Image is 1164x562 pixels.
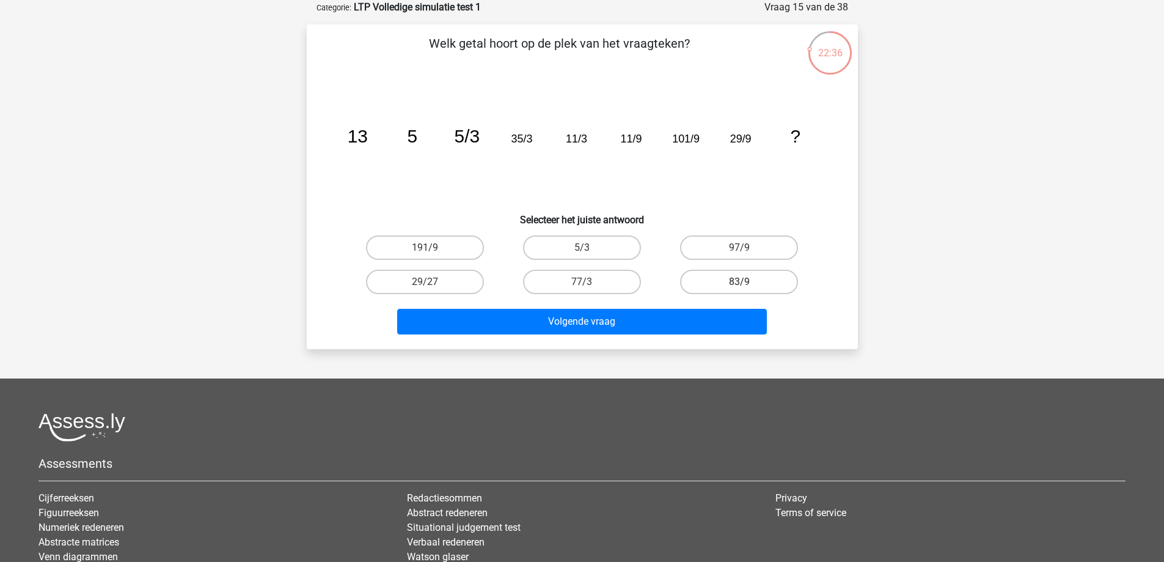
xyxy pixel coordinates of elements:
label: 83/9 [680,270,798,294]
small: Categorie: [317,3,351,12]
img: Assessly logo [38,413,125,442]
label: 191/9 [366,235,484,260]
h5: Assessments [38,456,1126,471]
strong: LTP Volledige simulatie test 1 [354,1,481,13]
tspan: 11/9 [620,133,642,145]
label: 5/3 [523,235,641,260]
a: Numeriek redeneren [38,522,124,533]
a: Abstracte matrices [38,536,119,548]
a: Figuurreeksen [38,507,99,519]
tspan: 101/9 [672,133,700,145]
label: 97/9 [680,235,798,260]
a: Situational judgement test [407,522,521,533]
label: 77/3 [523,270,641,294]
p: Welk getal hoort op de plek van het vraagteken? [326,34,792,71]
tspan: 5/3 [454,126,480,146]
tspan: 5 [407,126,417,146]
tspan: 35/3 [511,133,532,145]
tspan: ? [790,126,800,146]
a: Privacy [775,492,807,504]
h6: Selecteer het juiste antwoord [326,204,838,226]
tspan: 29/9 [730,133,751,145]
div: 22:36 [807,30,853,61]
label: 29/27 [366,270,484,294]
a: Terms of service [775,507,846,519]
a: Verbaal redeneren [407,536,485,548]
a: Abstract redeneren [407,507,488,519]
a: Redactiesommen [407,492,482,504]
a: Cijferreeksen [38,492,94,504]
tspan: 13 [347,126,367,146]
tspan: 11/3 [566,133,587,145]
button: Volgende vraag [397,309,767,335]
